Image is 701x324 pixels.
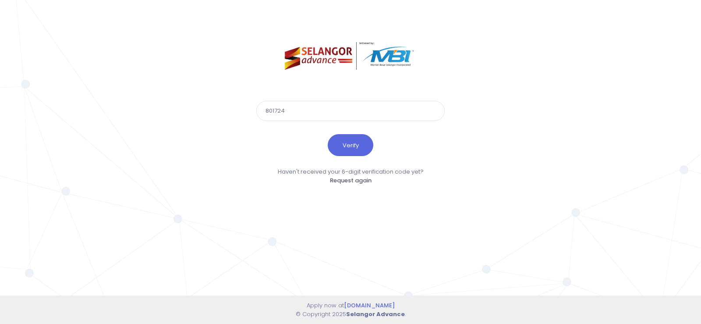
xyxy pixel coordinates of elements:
button: Verify [328,134,373,156]
a: [DOMAIN_NAME] [344,301,395,310]
span: Haven't received your 6-digit verification code yet? [278,167,424,176]
strong: Selangor Advance [346,310,405,318]
input: 6 Digits Verification Code [256,101,445,121]
img: selangor-advance.png [285,42,417,70]
a: Request again [330,176,372,185]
